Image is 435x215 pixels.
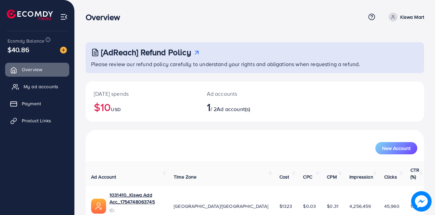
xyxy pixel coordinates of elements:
span: 4,256,459 [349,203,371,210]
button: New Account [375,142,417,154]
span: Time Zone [174,173,197,180]
h2: $10 [94,101,190,113]
span: [GEOGRAPHIC_DATA]/[GEOGRAPHIC_DATA] [174,203,269,210]
span: Ad account(s) [217,105,250,113]
span: CPC [303,173,312,180]
a: My ad accounts [5,80,69,93]
span: CPM [327,173,336,180]
a: Kiswa Mart [386,13,424,21]
span: $0.31 [327,203,338,210]
span: Clicks [384,173,397,180]
span: 45,960 [384,203,400,210]
img: ic-ads-acc.e4c84228.svg [91,199,106,214]
span: USD [111,106,120,113]
span: Impression [349,173,373,180]
span: Overview [22,66,42,73]
h2: / 2 [207,101,275,113]
img: menu [60,13,68,21]
a: Overview [5,63,69,76]
img: image [411,191,432,212]
span: Ecomdy Balance [8,37,44,44]
a: Product Links [5,114,69,127]
p: Please review our refund policy carefully to understand your rights and obligations when requesti... [91,60,420,68]
span: $40.86 [8,45,29,55]
span: 1.08 [410,203,419,210]
span: Ad Account [91,173,116,180]
span: $0.03 [303,203,316,210]
span: $1323 [279,203,292,210]
h3: Overview [86,12,126,22]
span: New Account [382,146,410,151]
h3: [AdReach] Refund Policy [101,47,191,57]
p: Kiswa Mart [400,13,424,21]
span: Cost [279,173,289,180]
img: logo [7,10,53,20]
p: Ad accounts [207,90,275,98]
span: Product Links [22,117,51,124]
a: 1031410_Kiswa Add Acc_1754748063745 [110,191,163,205]
span: My ad accounts [24,83,58,90]
span: CTR (%) [410,167,419,180]
span: Payment [22,100,41,107]
span: 1 [207,99,211,115]
a: Payment [5,97,69,110]
img: image [60,47,67,53]
p: [DATE] spends [94,90,190,98]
